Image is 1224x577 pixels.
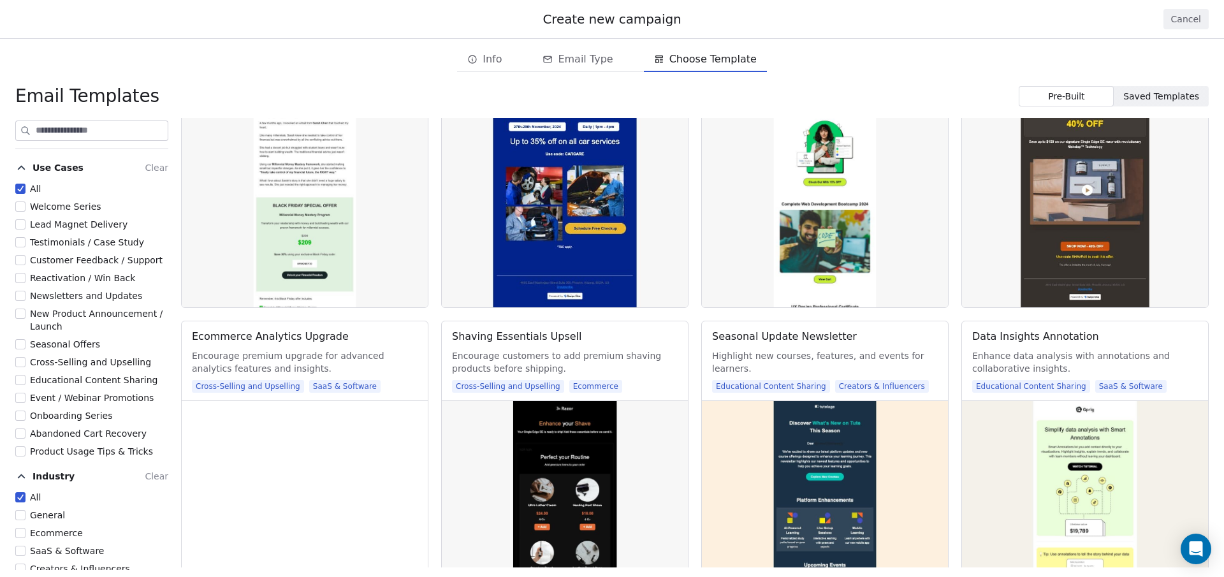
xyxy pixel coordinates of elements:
button: Reactivation / Win Back [15,272,25,284]
div: Seasonal Update Newsletter [712,329,857,344]
span: All [30,184,41,194]
span: Clear [145,163,168,173]
span: General [30,510,65,520]
span: SaaS & Software [1095,380,1167,393]
span: Cross-Selling and Upselling [452,380,564,393]
span: Reactivation / Win Back [30,273,135,283]
button: Cancel [1163,9,1209,29]
span: Customer Feedback / Support [30,255,163,265]
button: General [15,509,25,522]
span: Encourage premium upgrade for advanced analytics features and insights. [192,349,418,375]
span: Email Templates [15,85,159,108]
span: Product Usage Tips & Tricks [30,446,153,456]
span: Email Type [558,52,613,67]
button: Customer Feedback / Support [15,254,25,267]
span: Seasonal Offers [30,339,100,349]
span: Choose Template [669,52,757,67]
span: Info [483,52,502,67]
span: Highlight new courses, features, and events for learners. [712,349,938,375]
span: Saved Templates [1123,90,1199,103]
span: Ecommerce [30,528,83,538]
span: Lead Magnet Delivery [30,219,127,230]
span: Educational Content Sharing [30,375,158,385]
button: Abandoned Cart Recovery [15,427,25,440]
span: Clear [145,471,168,481]
span: SaaS & Software [309,380,381,393]
button: Creators & Influencers [15,562,25,575]
button: All [15,182,25,195]
span: New Product Announcement / Launch [30,309,163,332]
span: Testimonials / Case Study [30,237,144,247]
span: Cross-Selling and Upselling [192,380,304,393]
button: Product Usage Tips & Tricks [15,445,25,458]
span: Event / Webinar Promotions [30,393,154,403]
button: Cross-Selling and Upselling [15,356,25,369]
button: Use CasesClear [15,157,168,182]
button: New Product Announcement / Launch [15,307,25,320]
span: Educational Content Sharing [712,380,830,393]
span: Educational Content Sharing [972,380,1090,393]
button: Onboarding Series [15,409,25,422]
div: Use CasesClear [15,182,168,458]
span: Use Cases [33,161,84,174]
div: Create new campaign [15,10,1209,28]
button: Testimonials / Case Study [15,236,25,249]
div: Shaving Essentials Upsell [452,329,582,344]
span: Encourage customers to add premium shaving products before shipping. [452,349,678,375]
button: All [15,491,25,504]
span: Creators & Influencers [30,564,130,574]
span: All [30,492,41,502]
span: Enhance data analysis with annotations and collaborative insights. [972,349,1198,375]
button: Seasonal Offers [15,338,25,351]
span: Welcome Series [30,201,101,212]
button: SaaS & Software [15,544,25,557]
span: Abandoned Cart Recovery [30,428,147,439]
span: Cross-Selling and Upselling [30,357,151,367]
button: Clear [145,469,168,484]
button: Welcome Series [15,200,25,213]
span: Newsletters and Updates [30,291,142,301]
div: Data Insights Annotation [972,329,1099,344]
div: Open Intercom Messenger [1181,534,1211,564]
span: Industry [33,470,75,483]
button: IndustryClear [15,465,168,491]
div: Ecommerce Analytics Upgrade [192,329,349,344]
button: Newsletters and Updates [15,289,25,302]
button: Clear [145,160,168,175]
span: Creators & Influencers [835,380,929,393]
button: Lead Magnet Delivery [15,218,25,231]
button: Educational Content Sharing [15,374,25,386]
span: Onboarding Series [30,411,112,421]
button: Ecommerce [15,527,25,539]
div: email creation steps [457,47,767,72]
button: Event / Webinar Promotions [15,391,25,404]
span: SaaS & Software [30,546,104,556]
span: Ecommerce [569,380,622,393]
